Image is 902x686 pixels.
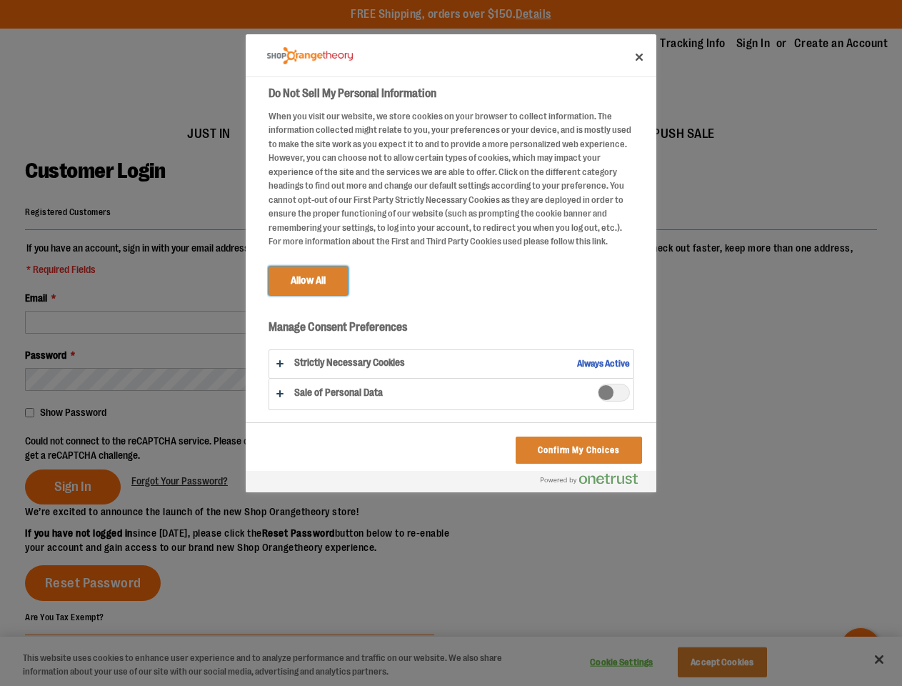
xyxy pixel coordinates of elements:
[541,473,649,491] a: Powered by OneTrust Opens in a new Tab
[246,34,656,492] div: Preference center
[269,109,634,249] div: When you visit our website, we store cookies on your browser to collect information. The informat...
[246,34,656,492] div: Do Not Sell My Personal Information
[269,267,348,295] button: Allow All
[267,47,353,65] img: Company Logo
[267,41,353,70] div: Company Logo
[541,473,638,484] img: Powered by OneTrust Opens in a new Tab
[269,85,634,102] h2: Do Not Sell My Personal Information
[269,320,634,342] h3: Manage Consent Preferences
[598,384,630,402] span: Sale of Personal Data
[623,41,655,73] button: Close
[516,437,642,464] button: Confirm My Choices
